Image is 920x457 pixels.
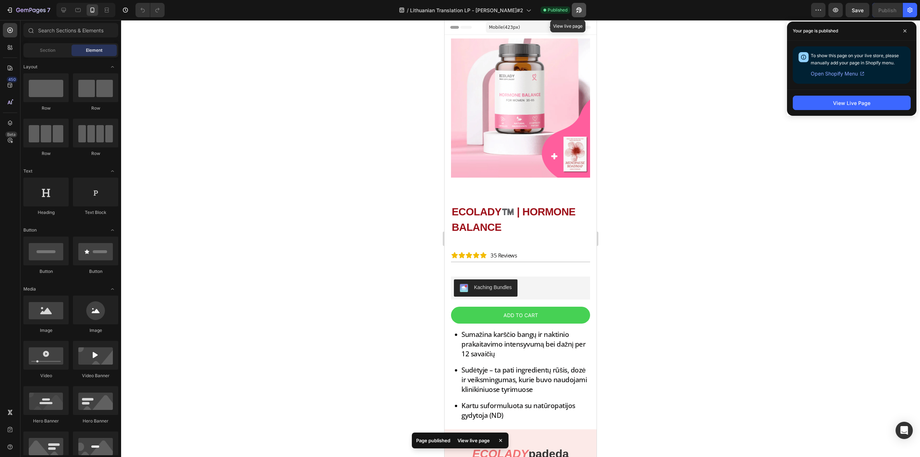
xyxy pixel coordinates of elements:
div: Hero Banner [73,418,118,424]
div: Open Intercom Messenger [896,422,913,439]
span: Toggle open [107,283,118,295]
i: ECOLADY [28,427,84,440]
button: 7 [3,3,54,17]
div: Hero Banner [23,418,69,424]
div: Image [73,327,118,334]
div: Heading [23,209,69,216]
span: Toggle open [107,165,118,177]
button: Publish [872,3,902,17]
div: Video Banner [73,373,118,379]
span: Section [40,47,55,54]
div: 450 [7,77,17,82]
button: Save [846,3,869,17]
iframe: Design area [445,20,597,457]
div: Row [73,105,118,111]
button: View Live Page [793,96,911,110]
div: Button [73,268,118,275]
span: Layout [23,64,37,70]
span: Button [23,227,37,233]
div: Row [23,105,69,111]
p: 7 [47,6,50,14]
span: Element [86,47,102,54]
div: Row [73,150,118,157]
div: Text Block [73,209,118,216]
input: Search Sections & Elements [23,23,118,37]
p: Page published [416,437,450,444]
div: Video [23,373,69,379]
div: Beta [5,132,17,137]
span: Published [548,7,567,13]
span: Text [23,168,32,174]
p: Your page is published [793,27,838,35]
span: Toggle open [107,224,118,236]
span: To show this page on your live store, please manually add your page in Shopify menu. [811,53,899,65]
span: Open Shopify Menu [811,69,858,78]
span: Toggle open [107,61,118,73]
div: View live page [453,435,494,445]
div: Image [23,327,69,334]
div: Publish [878,6,896,14]
div: Row [23,150,69,157]
span: Media [23,286,36,292]
span: Save [852,7,864,13]
div: View Live Page [833,99,870,107]
span: Lithuanian Translation LP - [PERSON_NAME]#2 [410,6,523,14]
div: Undo/Redo [135,3,165,17]
span: / [407,6,409,14]
div: Button [23,268,69,275]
